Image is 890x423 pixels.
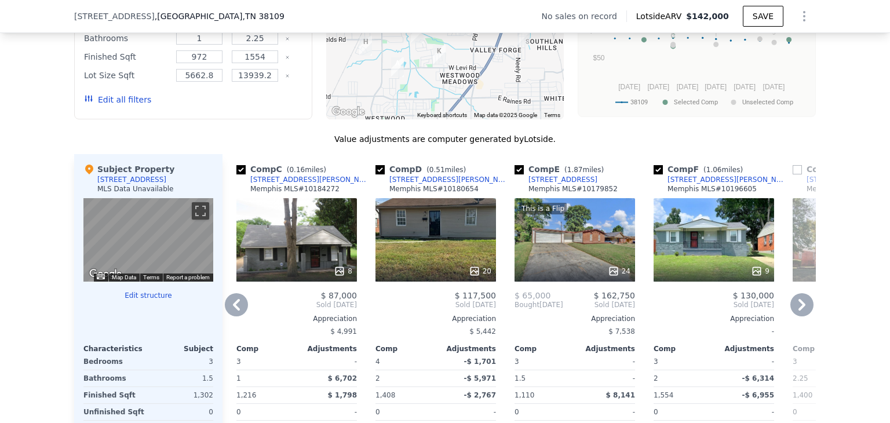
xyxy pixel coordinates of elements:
span: 0 [515,408,519,416]
button: Keyboard shortcuts [417,111,467,119]
span: Map data ©2025 Google [474,112,537,118]
div: 20 [469,265,491,277]
button: Toggle fullscreen view [192,202,209,220]
span: ( miles) [422,166,470,174]
span: Sold [DATE] [654,300,774,309]
div: [STREET_ADDRESS][PERSON_NAME] [667,175,788,184]
a: [STREET_ADDRESS][PERSON_NAME] [236,175,371,184]
button: Edit structure [83,291,213,300]
button: Show Options [793,5,816,28]
div: Comp [236,344,297,353]
a: [STREET_ADDRESS][PERSON_NAME] [375,175,510,184]
div: Street View [83,198,213,282]
text: K [671,31,676,38]
div: Bathrooms [83,370,146,386]
div: Comp [654,344,714,353]
button: Map Data [112,274,136,282]
div: Subject Property [83,163,174,175]
span: $ 162,750 [594,291,635,300]
span: Lotside ARV [636,10,686,22]
a: [STREET_ADDRESS][PERSON_NAME] [654,175,788,184]
div: Bedrooms [83,353,146,370]
div: 2.25 [793,370,851,386]
div: 3 [151,353,213,370]
span: Bought [515,300,539,309]
button: Edit all filters [84,94,151,105]
div: 3667 Hillridge St [513,21,535,50]
span: 3 [793,358,797,366]
a: [STREET_ADDRESS] [793,175,876,184]
span: 0 [375,408,380,416]
div: Comp E [515,163,608,175]
text: [DATE] [647,83,669,91]
span: [STREET_ADDRESS] [74,10,155,22]
div: Comp G [793,163,888,175]
div: This is a Flip [519,203,567,214]
div: Appreciation [515,314,635,323]
span: $ 6,702 [328,374,357,382]
span: Sold [DATE] [236,300,357,309]
a: Terms [544,112,560,118]
span: 4 [375,358,380,366]
span: $ 130,000 [733,291,774,300]
div: - [299,404,357,420]
div: 2 [654,370,712,386]
div: [STREET_ADDRESS][PERSON_NAME] [250,175,371,184]
div: 458 Marlowe Ave [428,41,450,70]
text: [DATE] [677,83,699,91]
div: Adjustments [436,344,496,353]
div: [STREET_ADDRESS][PERSON_NAME] [389,175,510,184]
span: , [GEOGRAPHIC_DATA] [155,10,284,22]
span: 1,216 [236,391,256,399]
div: Comp [375,344,436,353]
div: MLS Data Unavailable [97,184,174,194]
span: $ 87,000 [321,291,357,300]
span: -$ 6,314 [742,374,774,382]
div: Unfinished Sqft [83,404,146,420]
span: 1,110 [515,391,534,399]
div: - [577,353,635,370]
div: 2 [375,370,433,386]
a: Terms [143,274,159,280]
div: Comp [515,344,575,353]
div: No sales on record [542,10,626,22]
text: Unselected Comp [742,99,793,106]
text: $50 [593,54,604,62]
span: , TN 38109 [242,12,284,21]
span: $ 1,798 [328,391,357,399]
span: -$ 5,971 [464,374,496,382]
div: Appreciation [654,314,774,323]
div: - [716,353,774,370]
a: Open this area in Google Maps (opens a new window) [86,267,125,282]
div: Comp C [236,163,331,175]
span: 0 [793,408,797,416]
img: Google [86,267,125,282]
div: Map [83,198,213,282]
span: Sold [DATE] [375,300,496,309]
div: Appreciation [375,314,496,323]
div: [STREET_ADDRESS] [97,175,166,184]
span: 1.06 [706,166,722,174]
div: Characteristics [83,344,148,353]
div: Adjustments [714,344,774,353]
div: - [577,370,635,386]
span: 0.16 [289,166,305,174]
img: Google [329,104,367,119]
div: - [716,404,774,420]
div: Memphis MLS # 10184272 [250,184,340,194]
div: - [577,404,635,420]
button: Clear [285,74,290,78]
button: Clear [285,37,290,41]
span: ( miles) [282,166,331,174]
text: [DATE] [705,83,727,91]
button: Keyboard shortcuts [97,274,105,279]
span: 0 [654,408,658,416]
a: [STREET_ADDRESS] [515,175,597,184]
span: $ 117,500 [455,291,496,300]
div: Memphis MLS # 10180654 [389,184,479,194]
div: Adjustments [575,344,635,353]
text: [DATE] [763,83,785,91]
text: G [670,32,676,39]
span: Sold [DATE] [563,300,635,309]
div: Appreciation [236,314,357,323]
